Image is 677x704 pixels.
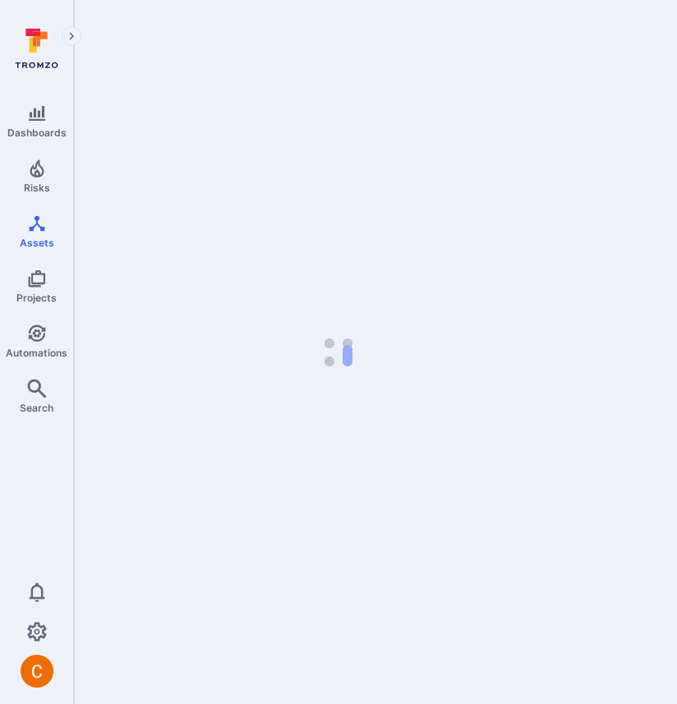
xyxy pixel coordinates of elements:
[21,655,53,688] img: ACg8ocJuq_DPPTkXyD9OlTnVLvDrpObecjcADscmEHLMiTyEnTELew=s96-c
[7,127,67,139] span: Dashboards
[16,292,57,304] span: Projects
[21,655,53,688] div: Camilo Rivera
[24,182,50,194] span: Risks
[6,347,67,359] span: Automations
[62,26,81,46] button: Expand navigation menu
[66,30,77,44] i: Expand navigation menu
[20,402,53,414] span: Search
[20,237,54,249] span: Assets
